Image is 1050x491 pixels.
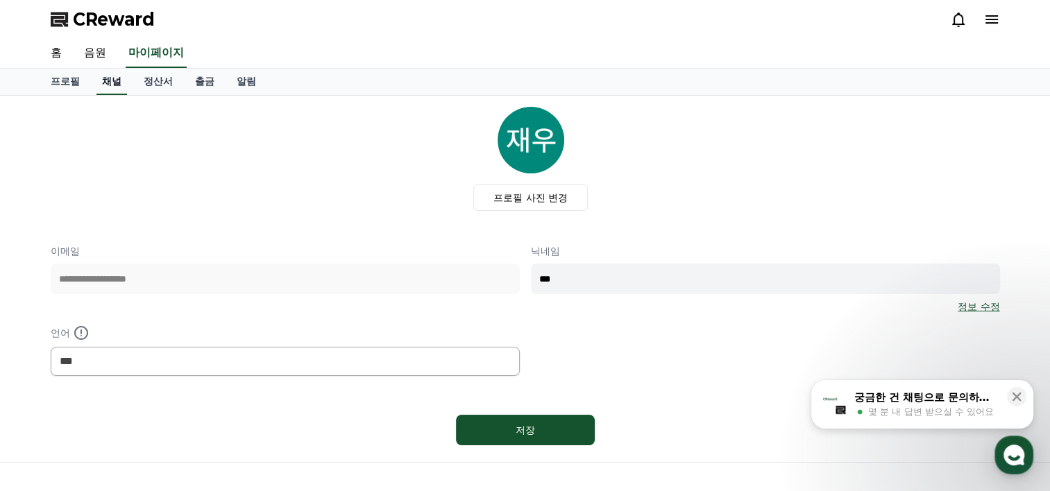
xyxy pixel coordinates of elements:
label: 프로필 사진 변경 [473,184,588,211]
a: CReward [51,8,155,31]
a: 프로필 [40,69,91,95]
a: 홈 [4,376,92,411]
a: 정보 수정 [958,300,999,313]
span: 설정 [214,397,231,408]
p: 닉네임 [531,244,1000,258]
button: 저장 [456,415,595,445]
a: 마이페이지 [126,39,187,68]
a: 출금 [184,69,226,95]
a: 대화 [92,376,179,411]
span: 홈 [44,397,52,408]
a: 알림 [226,69,267,95]
a: 음원 [73,39,117,68]
a: 설정 [179,376,266,411]
p: 이메일 [51,244,520,258]
a: 홈 [40,39,73,68]
div: 저장 [484,423,567,437]
span: CReward [73,8,155,31]
a: 정산서 [133,69,184,95]
a: 채널 [96,69,127,95]
img: profile_image [498,107,564,173]
p: 언어 [51,325,520,341]
span: 대화 [127,397,144,408]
